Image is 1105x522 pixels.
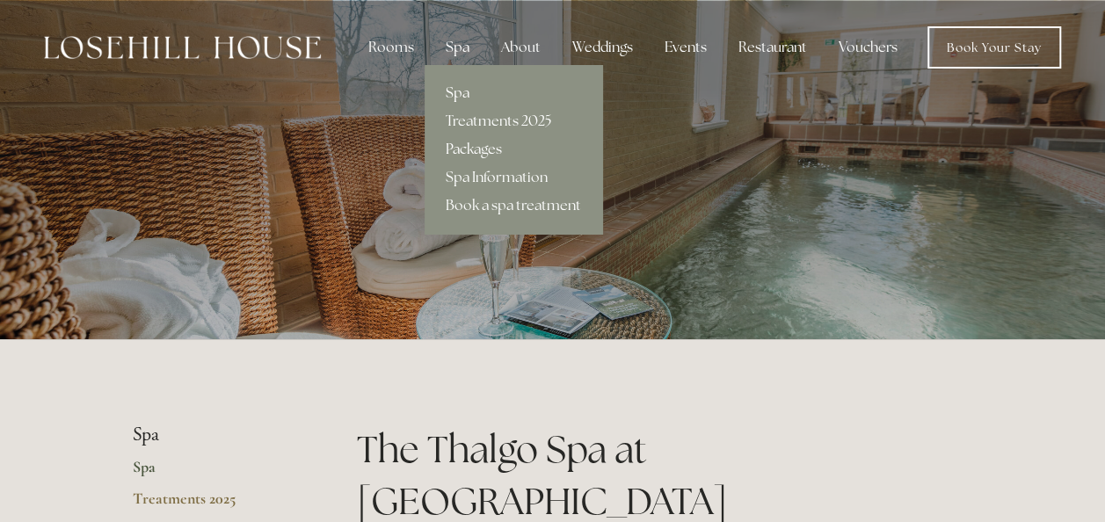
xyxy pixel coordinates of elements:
[44,36,321,59] img: Losehill House
[425,135,602,163] a: Packages
[133,424,301,446] li: Spa
[354,30,428,65] div: Rooms
[425,192,602,220] a: Book a spa treatment
[133,489,301,520] a: Treatments 2025
[558,30,647,65] div: Weddings
[927,26,1061,69] a: Book Your Stay
[425,163,602,192] a: Spa Information
[724,30,821,65] div: Restaurant
[825,30,912,65] a: Vouchers
[487,30,555,65] div: About
[432,30,483,65] div: Spa
[425,79,602,107] a: Spa
[651,30,721,65] div: Events
[133,457,301,489] a: Spa
[425,107,602,135] a: Treatments 2025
